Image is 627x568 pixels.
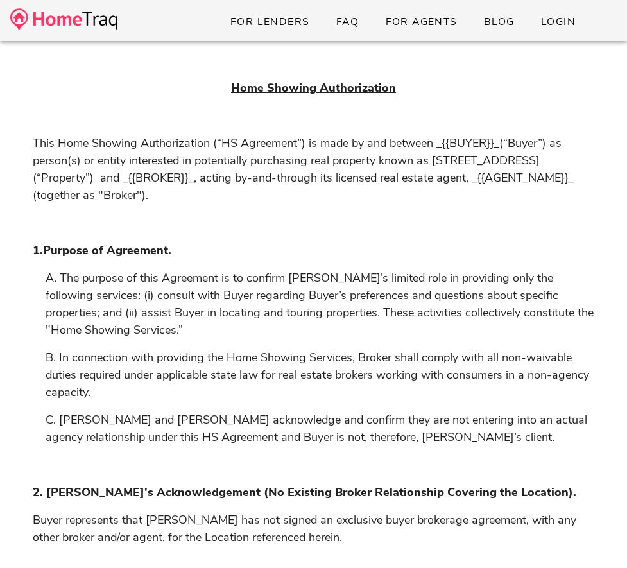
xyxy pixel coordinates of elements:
span: FAQ [336,15,359,29]
span: Blog [483,15,515,29]
a: FAQ [325,10,370,33]
strong: 1. [33,243,43,258]
span: For Agents [384,15,457,29]
span: Login [540,15,576,29]
a: For Agents [374,10,467,33]
a: Login [530,10,586,33]
p: Buyer represents that [PERSON_NAME] has not signed an exclusive buyer brokerage agreement, with a... [33,512,595,546]
p: C. [PERSON_NAME] and [PERSON_NAME] acknowledge and confirm they are not entering into an actual a... [46,411,595,446]
span: For Lenders [230,15,310,29]
u: Home Showing Authorization [231,80,396,96]
a: Blog [473,10,525,33]
img: desktop-logo.34a1112.png [10,8,117,31]
p: B. In connection with providing the Home Showing Services, Broker shall comply with all non-waiva... [46,349,595,401]
a: For Lenders [219,10,320,33]
strong: Purpose of Agreement. [43,243,171,258]
p: This Home Showing Authorization (“HS Agreement”) is made by and between _{{BUYER}}_(“Buyer”) as p... [33,135,595,204]
strong: 2. [PERSON_NAME]'s Acknowledgement (No Existing Broker Relationship Covering the Location). [33,485,576,500]
p: A. The purpose of this Agreement is to confirm [PERSON_NAME]’s limited role in providing only the... [46,270,595,339]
